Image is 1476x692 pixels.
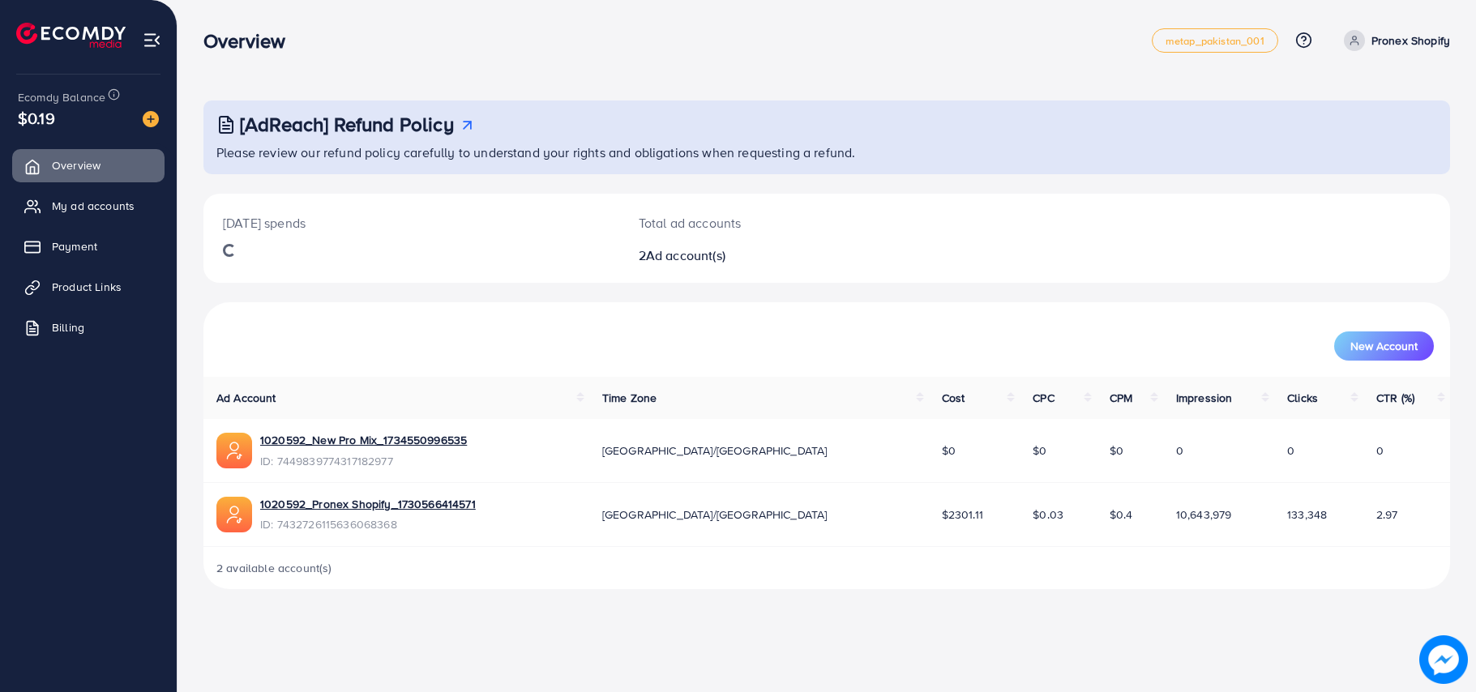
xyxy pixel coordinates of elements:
[1176,442,1183,459] span: 0
[1371,31,1450,50] p: Pronex Shopify
[1033,442,1046,459] span: $0
[18,89,105,105] span: Ecomdy Balance
[942,506,983,523] span: $2301.11
[1424,640,1463,679] img: image
[1350,340,1418,352] span: New Account
[52,319,84,335] span: Billing
[216,433,252,468] img: ic-ads-acc.e4c84228.svg
[942,390,965,406] span: Cost
[1110,390,1132,406] span: CPM
[18,106,55,130] span: $0.19
[602,390,657,406] span: Time Zone
[260,516,476,532] span: ID: 7432726115636068368
[602,506,828,523] span: [GEOGRAPHIC_DATA]/[GEOGRAPHIC_DATA]
[1033,390,1054,406] span: CPC
[260,496,476,512] a: 1020592_Pronex Shopify_1730566414571
[223,213,600,233] p: [DATE] spends
[1376,506,1398,523] span: 2.97
[1376,390,1414,406] span: CTR (%)
[16,23,126,48] img: logo
[216,390,276,406] span: Ad Account
[216,497,252,532] img: ic-ads-acc.e4c84228.svg
[942,442,956,459] span: $0
[216,143,1440,162] p: Please review our refund policy carefully to understand your rights and obligations when requesti...
[602,442,828,459] span: [GEOGRAPHIC_DATA]/[GEOGRAPHIC_DATA]
[52,279,122,295] span: Product Links
[12,271,165,303] a: Product Links
[1110,506,1133,523] span: $0.4
[646,246,725,264] span: Ad account(s)
[639,213,912,233] p: Total ad accounts
[1166,36,1264,46] span: metap_pakistan_001
[1110,442,1123,459] span: $0
[1152,28,1278,53] a: metap_pakistan_001
[260,432,467,448] a: 1020592_New Pro Mix_1734550996535
[12,149,165,182] a: Overview
[12,311,165,344] a: Billing
[1287,442,1294,459] span: 0
[240,113,454,136] h3: [AdReach] Refund Policy
[639,248,912,263] h2: 2
[260,453,467,469] span: ID: 7449839774317182977
[1033,506,1063,523] span: $0.03
[12,190,165,222] a: My ad accounts
[1176,390,1233,406] span: Impression
[1337,30,1450,51] a: Pronex Shopify
[52,198,135,214] span: My ad accounts
[52,157,101,173] span: Overview
[52,238,97,254] span: Payment
[1376,442,1384,459] span: 0
[1176,506,1232,523] span: 10,643,979
[1334,331,1434,361] button: New Account
[216,560,332,576] span: 2 available account(s)
[1287,390,1318,406] span: Clicks
[1287,506,1327,523] span: 133,348
[203,29,298,53] h3: Overview
[12,230,165,263] a: Payment
[143,31,161,49] img: menu
[143,111,159,127] img: image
